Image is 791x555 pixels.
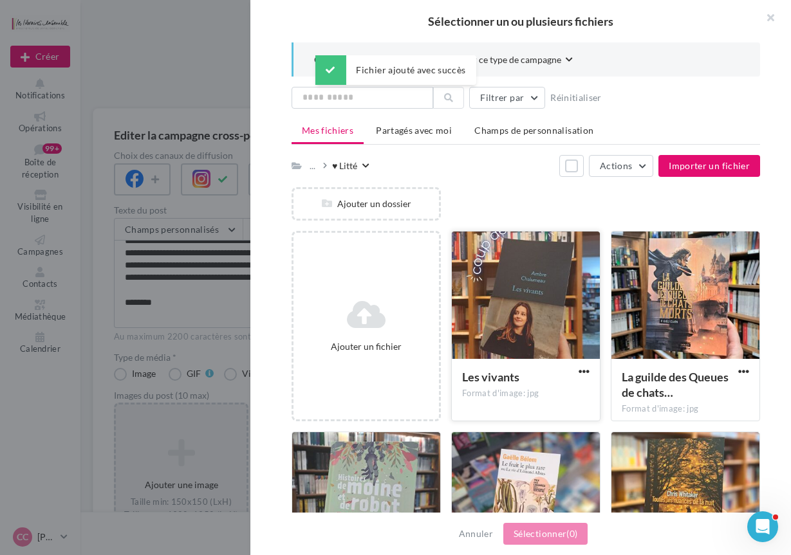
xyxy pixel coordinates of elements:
[469,87,545,109] button: Filtrer par
[293,197,439,210] div: Ajouter un dossier
[622,403,749,415] div: Format d'image: jpg
[658,155,760,177] button: Importer un fichier
[462,388,590,399] div: Format d'image: jpg
[589,155,653,177] button: Actions
[545,90,607,105] button: Réinitialiser
[299,340,434,353] div: Ajouter un fichier
[314,53,561,66] span: Consulter les contraintes attendues pour ce type de campagne
[332,159,357,172] div: ♥ Litté
[454,526,498,541] button: Annuler
[307,157,318,175] div: ...
[566,528,577,539] span: (0)
[503,523,588,545] button: Sélectionner(0)
[271,15,770,27] h2: Sélectionner un ou plusieurs fichiers
[622,370,729,399] span: La guilde des Queues de chats morts
[747,511,778,542] iframe: Intercom live chat
[474,125,593,136] span: Champs de personnalisation
[669,160,750,171] span: Importer un fichier
[302,125,353,136] span: Mes fichiers
[376,125,452,136] span: Partagés avec moi
[314,53,573,69] button: Consulter les contraintes attendues pour ce type de campagne
[315,55,476,85] div: Fichier ajouté avec succès
[600,160,632,171] span: Actions
[462,370,519,384] span: Les vivants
